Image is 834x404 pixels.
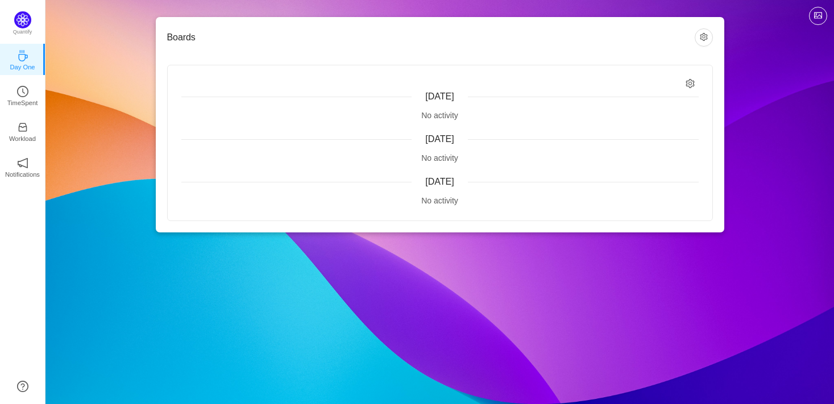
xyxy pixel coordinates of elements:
[17,86,28,97] i: icon: clock-circle
[181,195,699,207] div: No activity
[17,53,28,65] a: icon: coffeeDay One
[13,28,32,36] p: Quantify
[181,152,699,164] div: No activity
[809,7,827,25] button: icon: picture
[425,91,454,101] span: [DATE]
[686,79,695,89] i: icon: setting
[695,28,713,47] button: icon: setting
[425,177,454,186] span: [DATE]
[167,32,695,43] h3: Boards
[10,62,35,72] p: Day One
[17,381,28,392] a: icon: question-circle
[17,157,28,169] i: icon: notification
[425,134,454,144] span: [DATE]
[5,169,40,180] p: Notifications
[7,98,38,108] p: TimeSpent
[17,161,28,172] a: icon: notificationNotifications
[17,89,28,101] a: icon: clock-circleTimeSpent
[9,134,36,144] p: Workload
[17,50,28,61] i: icon: coffee
[14,11,31,28] img: Quantify
[17,122,28,133] i: icon: inbox
[17,125,28,136] a: icon: inboxWorkload
[181,110,699,122] div: No activity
